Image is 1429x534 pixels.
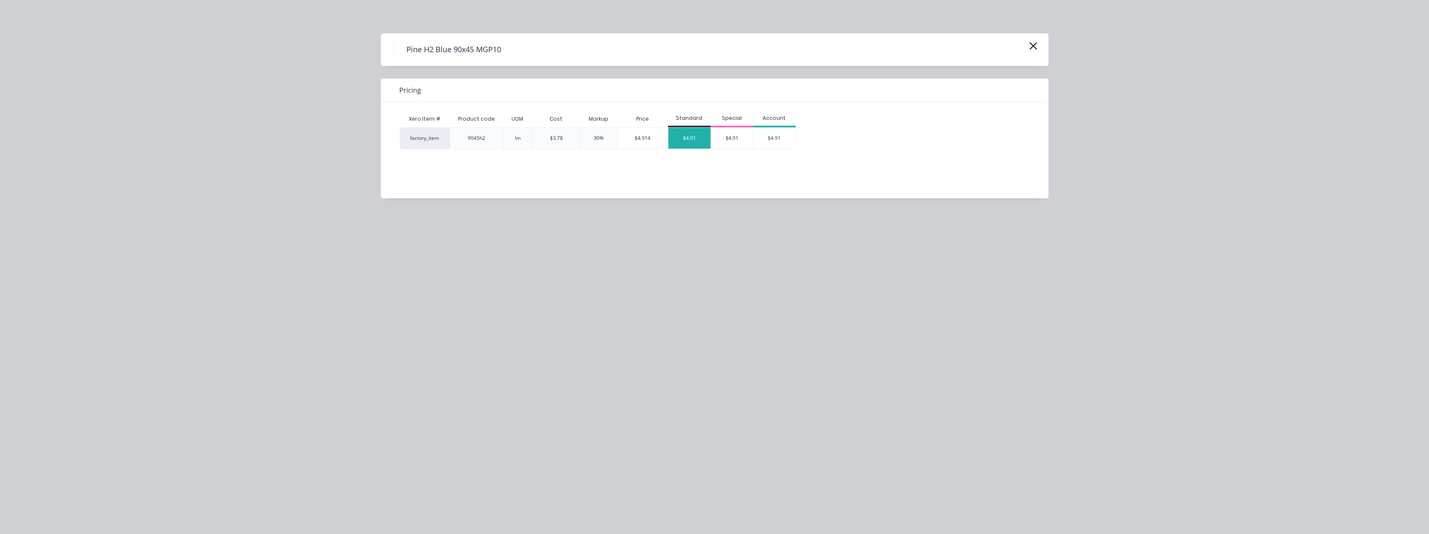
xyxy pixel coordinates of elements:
div: Special [711,114,753,122]
div: $4.914 [617,128,668,149]
div: $4.91 [711,128,753,149]
div: Price [617,111,668,127]
div: factory_item [400,127,450,149]
div: lm [515,134,521,142]
div: 9045h2 [468,134,485,142]
div: Markup [580,111,617,127]
div: Xero Item # [400,111,450,127]
span: Pricing [399,85,421,95]
div: Product code [451,109,502,129]
div: $4.91 [668,128,711,149]
div: Cost [532,111,580,127]
div: $3.78 [550,134,563,142]
h4: Pine H2 Blue 90x45 MGP10 [393,42,514,58]
div: 30% [594,134,604,142]
div: $4.91 [754,128,795,149]
div: Account [753,114,796,122]
div: UOM [505,109,530,129]
div: Standard [668,114,711,122]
